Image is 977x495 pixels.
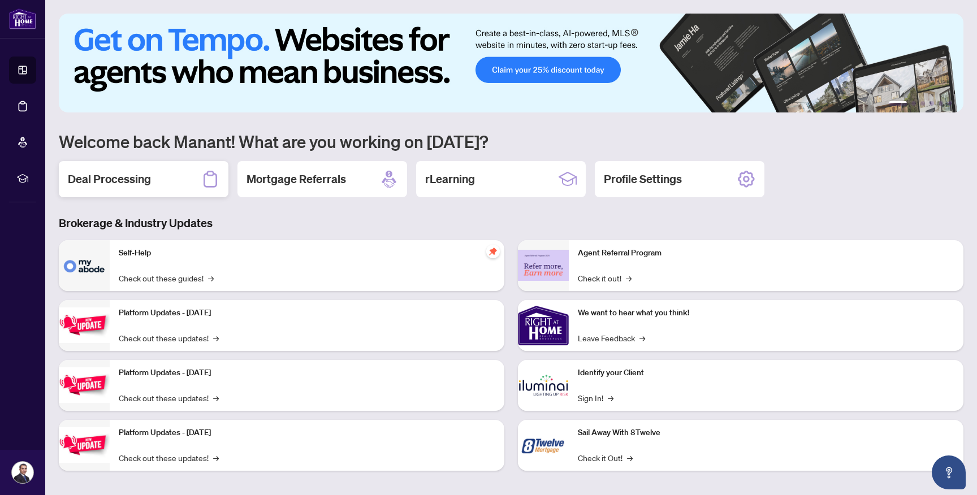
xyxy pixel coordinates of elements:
[518,420,569,471] img: Sail Away With 8Twelve
[578,247,954,259] p: Agent Referral Program
[889,101,907,106] button: 1
[59,14,963,112] img: Slide 0
[920,101,925,106] button: 3
[208,272,214,284] span: →
[578,451,633,464] a: Check it Out!→
[59,131,963,152] h1: Welcome back Manant! What are you working on [DATE]?
[604,171,682,187] h2: Profile Settings
[119,451,219,464] a: Check out these updates!→
[119,247,495,259] p: Self-Help
[247,171,346,187] h2: Mortgage Referrals
[518,360,569,411] img: Identify your Client
[948,101,952,106] button: 6
[9,8,36,29] img: logo
[939,101,943,106] button: 5
[119,272,214,284] a: Check out these guides!→
[578,427,954,439] p: Sail Away With 8Twelve
[578,392,613,404] a: Sign In!→
[119,307,495,319] p: Platform Updates - [DATE]
[627,451,633,464] span: →
[213,451,219,464] span: →
[59,427,110,463] img: Platform Updates - June 23, 2025
[911,101,916,106] button: 2
[518,250,569,281] img: Agent Referral Program
[119,392,219,404] a: Check out these updates!→
[68,171,151,187] h2: Deal Processing
[59,367,110,403] img: Platform Updates - July 8, 2025
[486,245,500,258] span: pushpin
[930,101,934,106] button: 4
[119,427,495,439] p: Platform Updates - [DATE]
[518,300,569,351] img: We want to hear what you think!
[213,332,219,344] span: →
[425,171,475,187] h2: rLearning
[59,215,963,231] h3: Brokerage & Industry Updates
[639,332,645,344] span: →
[578,272,632,284] a: Check it out!→
[578,307,954,319] p: We want to hear what you think!
[608,392,613,404] span: →
[119,367,495,379] p: Platform Updates - [DATE]
[12,462,33,483] img: Profile Icon
[213,392,219,404] span: →
[578,332,645,344] a: Leave Feedback→
[59,240,110,291] img: Self-Help
[59,307,110,343] img: Platform Updates - July 21, 2025
[932,455,966,489] button: Open asap
[119,332,219,344] a: Check out these updates!→
[626,272,632,284] span: →
[578,367,954,379] p: Identify your Client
